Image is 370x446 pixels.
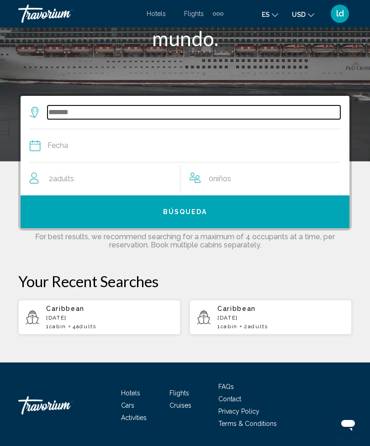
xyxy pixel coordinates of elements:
div: Search widget [21,96,349,228]
button: Fecha [30,129,340,162]
span: 2 [244,323,268,330]
p: For best results, we recommend searching for a maximum of 4 occupants at a time, per reservation.... [18,231,352,249]
a: Travorium [18,392,110,419]
a: Travorium [18,5,137,23]
a: Contact [218,395,241,403]
button: Caribbean[DATE]1cabin2Adults [190,299,352,335]
iframe: Botón para iniciar la ventana de mensajería [333,409,363,439]
button: Change language [262,8,278,21]
span: 2 [49,173,74,185]
a: Hotels [121,389,140,397]
span: Niños [213,174,231,183]
span: USD [292,11,306,18]
button: Búsqueda [21,195,349,228]
span: 1 [46,323,66,330]
a: Flights [184,10,204,17]
button: Travelers: 2 adults, 0 children [21,163,349,195]
span: 1 [217,323,238,330]
span: 4 [73,323,96,330]
p: [DATE] [217,315,344,321]
span: Caribbean [46,305,85,312]
button: Caribbean[DATE]1cabin4Adults [18,299,180,335]
button: User Menu [328,4,352,23]
span: Caribbean [217,305,256,312]
span: Adults [248,323,268,330]
button: Extra navigation items [213,6,223,21]
span: Adults [53,174,74,183]
a: Activities [121,414,147,421]
p: [DATE] [46,315,173,321]
span: 0 [209,173,231,185]
a: Cars [121,402,134,409]
span: cabin [49,323,66,330]
span: es [262,11,270,18]
a: FAQs [218,383,234,390]
button: Change currency [292,8,314,21]
a: Terms & Conditions [218,420,277,427]
a: Flights [169,389,189,397]
p: Your Recent Searches [18,272,352,290]
span: Fecha [48,139,68,152]
span: cabin [221,323,238,330]
span: Adults [76,323,96,330]
a: Privacy Policy [218,408,259,415]
span: ld [336,9,344,18]
a: Hotels [147,10,166,17]
span: Búsqueda [163,209,207,216]
a: Cruises [169,402,191,409]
